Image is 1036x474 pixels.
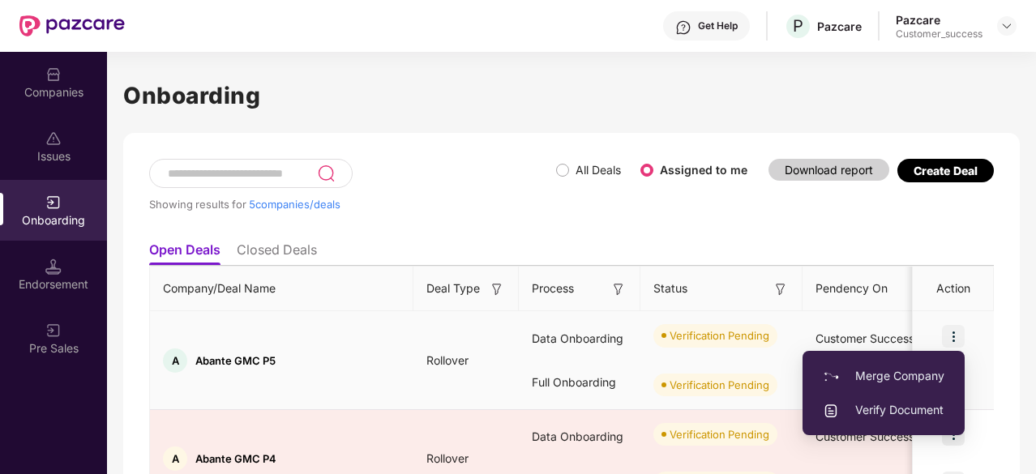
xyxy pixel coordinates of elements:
img: svg+xml;base64,PHN2ZyBpZD0iVXBsb2FkX0xvZ3MiIGRhdGEtbmFtZT0iVXBsb2FkIExvZ3MiIHhtbG5zPSJodHRwOi8vd3... [823,403,839,419]
img: svg+xml;base64,PHN2ZyB3aWR0aD0iMTYiIGhlaWdodD0iMTYiIHZpZXdCb3g9IjAgMCAxNiAxNiIgZmlsbD0ibm9uZSIgeG... [489,281,505,297]
img: svg+xml;base64,PHN2ZyB3aWR0aD0iMTQuNSIgaGVpZ2h0PSIxNC41IiB2aWV3Qm94PSIwIDAgMTYgMTYiIGZpbGw9Im5vbm... [45,258,62,275]
span: Verify Document [823,401,944,419]
th: Action [913,267,994,311]
img: svg+xml;base64,PHN2ZyBpZD0iSGVscC0zMngzMiIgeG1sbnM9Imh0dHA6Ly93d3cudzMub3JnLzIwMDAvc3ZnIiB3aWR0aD... [675,19,691,36]
img: svg+xml;base64,PHN2ZyB3aWR0aD0iMTYiIGhlaWdodD0iMTYiIHZpZXdCb3g9IjAgMCAxNiAxNiIgZmlsbD0ibm9uZSIgeG... [773,281,789,297]
img: svg+xml;base64,PHN2ZyBpZD0iRHJvcGRvd24tMzJ4MzIiIHhtbG5zPSJodHRwOi8vd3d3LnczLm9yZy8yMDAwL3N2ZyIgd2... [1000,19,1013,32]
div: A [163,348,187,373]
div: Verification Pending [670,327,769,344]
img: svg+xml;base64,PHN2ZyBpZD0iSXNzdWVzX2Rpc2FibGVkIiB4bWxucz0iaHR0cDovL3d3dy53My5vcmcvMjAwMC9zdmciIH... [45,130,62,147]
img: svg+xml;base64,PHN2ZyB3aWR0aD0iMjAiIGhlaWdodD0iMjAiIHZpZXdCb3g9IjAgMCAyMCAyMCIgZmlsbD0ibm9uZSIgeG... [45,322,62,339]
span: Merge Company [823,367,944,385]
span: Abante GMC P5 [195,354,276,367]
div: Pazcare [896,12,982,28]
span: P [793,16,803,36]
div: Verification Pending [670,377,769,393]
th: Company/Deal Name [150,267,413,311]
label: Assigned to me [660,163,747,177]
span: Status [653,280,687,297]
div: Pazcare [817,19,862,34]
span: Deal Type [426,280,480,297]
span: Rollover [413,451,482,465]
label: All Deals [576,163,621,177]
div: Get Help [698,19,738,32]
img: New Pazcare Logo [19,15,125,36]
div: Data Onboarding [519,415,640,459]
button: Download report [768,159,889,181]
span: Abante GMC P4 [195,452,276,465]
span: 5 companies/deals [249,198,340,211]
div: Verification Pending [670,426,769,442]
div: Full Onboarding [519,361,640,404]
div: A [163,446,187,471]
img: svg+xml;base64,PHN2ZyB3aWR0aD0iMjAiIGhlaWdodD0iMjAiIHZpZXdCb3g9IjAgMCAyMCAyMCIgZmlsbD0ibm9uZSIgeG... [45,194,62,211]
img: svg+xml;base64,PHN2ZyB3aWR0aD0iMjAiIGhlaWdodD0iMjAiIHZpZXdCb3g9IjAgMCAyMCAyMCIgZmlsbD0ibm9uZSIgeG... [823,369,839,385]
span: Pendency On [816,280,888,297]
span: Rollover [413,353,482,367]
span: Process [532,280,574,297]
li: Open Deals [149,241,220,265]
div: Data Onboarding [519,317,640,361]
span: Customer Success [816,331,914,345]
div: Customer_success [896,28,982,41]
h1: Onboarding [123,78,1020,113]
div: Create Deal [914,164,978,177]
img: svg+xml;base64,PHN2ZyBpZD0iQ29tcGFuaWVzIiB4bWxucz0iaHR0cDovL3d3dy53My5vcmcvMjAwMC9zdmciIHdpZHRoPS... [45,66,62,83]
div: Showing results for [149,198,556,211]
img: icon [942,325,965,348]
img: svg+xml;base64,PHN2ZyB3aWR0aD0iMjQiIGhlaWdodD0iMjUiIHZpZXdCb3g9IjAgMCAyNCAyNSIgZmlsbD0ibm9uZSIgeG... [317,164,336,183]
li: Closed Deals [237,241,317,265]
img: svg+xml;base64,PHN2ZyB3aWR0aD0iMTYiIGhlaWdodD0iMTYiIHZpZXdCb3g9IjAgMCAxNiAxNiIgZmlsbD0ibm9uZSIgeG... [610,281,627,297]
